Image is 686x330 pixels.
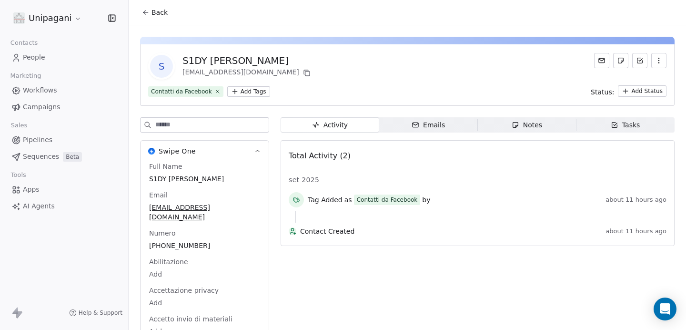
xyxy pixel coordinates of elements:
[147,257,190,267] span: Abilitazione
[23,185,40,195] span: Apps
[300,227,602,236] span: Contact Created
[23,85,57,95] span: Workflows
[512,120,542,130] div: Notes
[147,286,221,295] span: Accettazione privacy
[8,132,121,148] a: Pipelines
[23,201,55,211] span: AI Agents
[605,227,666,235] span: about 11 hours ago
[422,195,430,205] span: by
[591,87,614,97] span: Status:
[412,120,445,130] div: Emails
[182,67,313,79] div: [EMAIL_ADDRESS][DOMAIN_NAME]
[23,102,60,112] span: Campaigns
[149,241,260,250] span: [PHONE_NUMBER]
[8,82,121,98] a: Workflows
[344,195,352,205] span: as
[8,99,121,115] a: Campaigns
[69,309,122,317] a: Help & Support
[147,314,234,324] span: Accetto invio di materiali
[357,196,418,204] div: Contatti da Facebook
[148,148,155,155] img: Swipe One
[308,195,343,205] span: Tag Added
[182,54,313,67] div: S1DY [PERSON_NAME]
[7,168,30,182] span: Tools
[289,151,351,160] span: Total Activity (2)
[8,50,121,65] a: People
[6,69,45,83] span: Marketing
[151,87,212,96] div: Contatti da Facebook
[147,228,178,238] span: Numero
[23,135,52,145] span: Pipelines
[23,152,59,162] span: Sequences
[6,36,42,50] span: Contacts
[8,149,121,165] a: SequencesBeta
[79,309,122,317] span: Help & Support
[149,269,260,279] span: Add
[611,120,640,130] div: Tasks
[654,298,676,320] div: Open Intercom Messenger
[8,182,121,197] a: Apps
[149,174,260,184] span: S1DY [PERSON_NAME]
[605,196,666,204] span: about 11 hours ago
[149,298,260,308] span: Add
[150,55,173,78] span: S
[149,203,260,222] span: [EMAIL_ADDRESS][DOMAIN_NAME]
[147,162,184,171] span: Full Name
[136,4,173,21] button: Back
[7,118,31,133] span: Sales
[23,52,45,62] span: People
[13,12,25,24] img: logo%20unipagani.png
[151,8,168,17] span: Back
[8,198,121,214] a: AI Agents
[159,146,196,156] span: Swipe One
[63,152,82,162] span: Beta
[227,86,270,97] button: Add Tags
[29,12,72,24] span: Unipagani
[618,85,666,97] button: Add Status
[141,141,269,162] button: Swipe OneSwipe One
[11,10,84,26] button: Unipagani
[289,175,319,185] span: set 2025
[147,190,170,200] span: Email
